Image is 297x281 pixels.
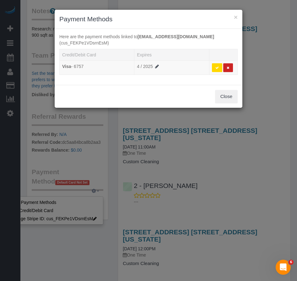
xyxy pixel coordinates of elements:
[138,34,214,39] strong: [EMAIL_ADDRESS][DOMAIN_NAME]
[134,49,209,60] th: Expires
[59,40,109,45] span: (cus_FEKPe1VDsrnEsM)
[59,34,238,46] p: Here are the payment methods linked to
[59,14,238,24] h3: Payment Methods
[234,14,238,20] button: ×
[215,90,238,103] button: Close
[60,60,134,75] td: Credit/Debit Card
[60,49,134,60] th: Credit/Debit Card
[55,10,242,108] sui-modal: Payment Methods
[276,260,291,275] iframe: Intercom live chat
[62,64,71,69] strong: Visa
[289,260,294,265] span: 6
[137,64,160,69] span: 4 / 2025
[134,60,209,75] td: Expired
